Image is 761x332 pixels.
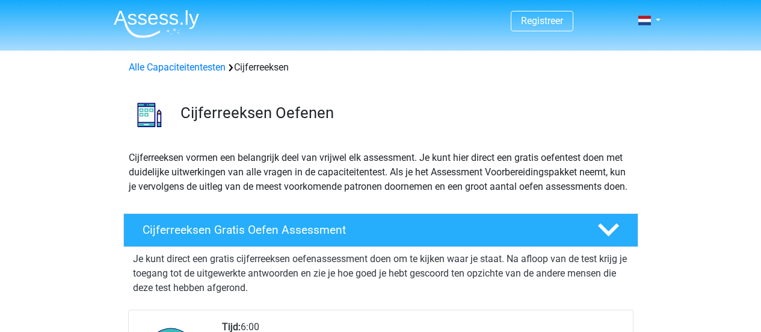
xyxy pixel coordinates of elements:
[114,10,199,38] img: Assessly
[521,15,563,27] a: Registreer
[119,213,643,247] a: Cijferreeksen Gratis Oefen Assessment
[129,61,226,73] a: Alle Capaciteitentesten
[124,89,175,140] img: cijferreeksen
[129,151,633,194] p: Cijferreeksen vormen een belangrijk deel van vrijwel elk assessment. Je kunt hier direct een grat...
[143,223,578,237] h4: Cijferreeksen Gratis Oefen Assessment
[124,60,638,75] div: Cijferreeksen
[180,104,629,122] h3: Cijferreeksen Oefenen
[133,252,629,295] p: Je kunt direct een gratis cijferreeksen oefenassessment doen om te kijken waar je staat. Na afloo...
